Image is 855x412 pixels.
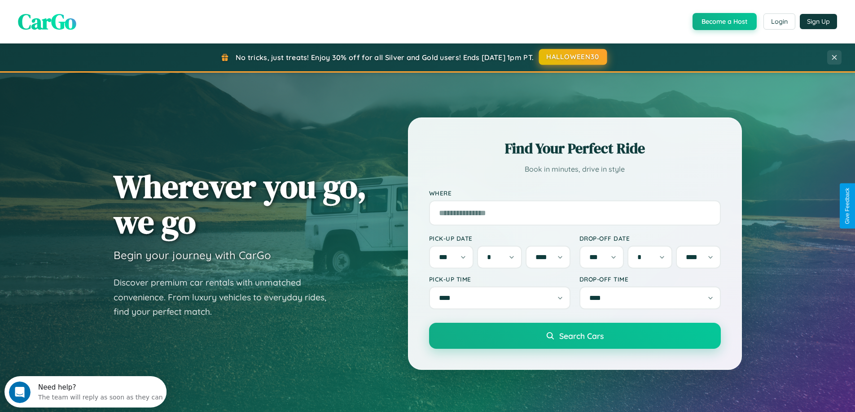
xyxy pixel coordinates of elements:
[4,376,167,408] iframe: Intercom live chat discovery launcher
[236,53,534,62] span: No tricks, just treats! Enjoy 30% off for all Silver and Gold users! Ends [DATE] 1pm PT.
[429,234,570,242] label: Pick-up Date
[559,331,604,341] span: Search Cars
[18,7,76,36] span: CarGo
[114,275,338,319] p: Discover premium car rentals with unmatched convenience. From luxury vehicles to everyday rides, ...
[9,382,31,403] iframe: Intercom live chat
[693,13,757,30] button: Become a Host
[34,15,158,24] div: The team will reply as soon as they can
[800,14,837,29] button: Sign Up
[539,49,607,65] button: HALLOWEEN30
[4,4,167,28] div: Open Intercom Messenger
[429,163,721,176] p: Book in minutes, drive in style
[579,234,721,242] label: Drop-off Date
[429,275,570,283] label: Pick-up Time
[844,188,851,224] div: Give Feedback
[114,248,271,262] h3: Begin your journey with CarGo
[429,323,721,349] button: Search Cars
[114,169,367,239] h1: Wherever you go, we go
[429,139,721,158] h2: Find Your Perfect Ride
[763,13,795,30] button: Login
[34,8,158,15] div: Need help?
[579,275,721,283] label: Drop-off Time
[429,189,721,197] label: Where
